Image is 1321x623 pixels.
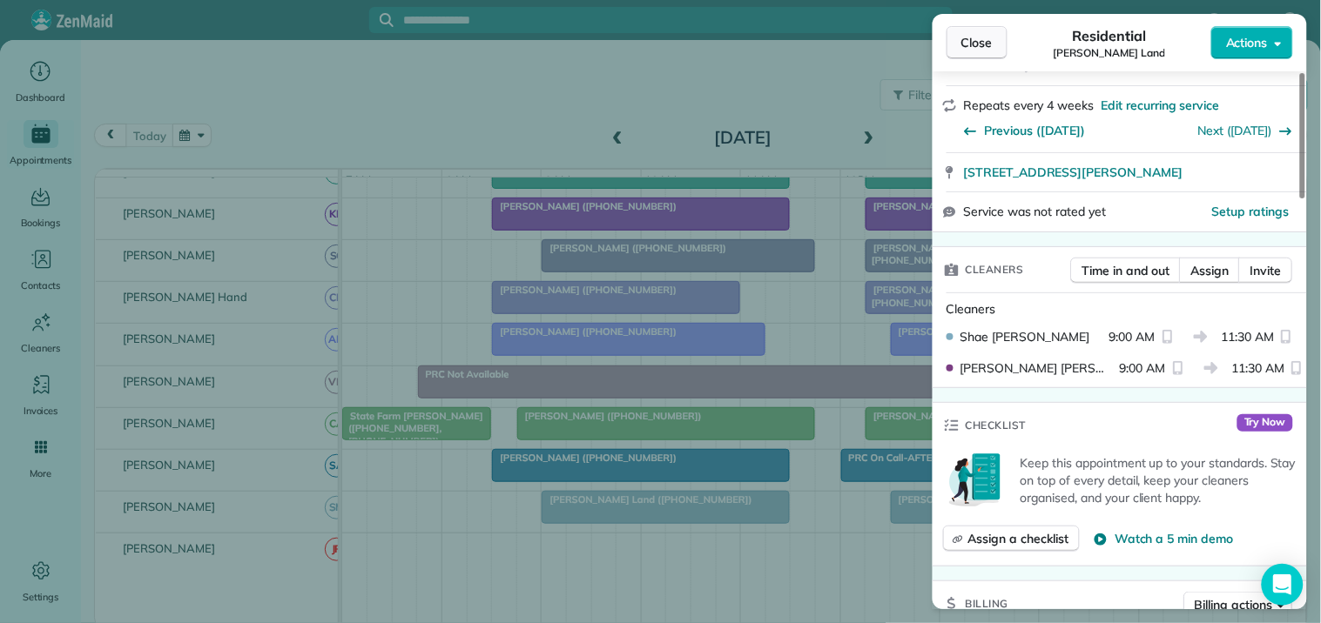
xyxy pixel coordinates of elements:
span: Shae [PERSON_NAME] [960,328,1089,345]
button: Assign a checklist [943,526,1080,552]
span: [PERSON_NAME] Land [1054,46,1165,60]
span: Cleaners [966,261,1024,278]
p: Keep this appointment up to your standards. Stay on top of every detail, keep your cleaners organ... [1021,454,1297,506]
span: Edit recurring service [1102,97,1220,114]
span: Assign a checklist [968,530,1068,547]
span: Billing actions [1196,596,1273,613]
span: Billing [966,595,1009,613]
span: Time in and out [1082,262,1170,279]
span: 11:30 AM [1222,328,1275,345]
button: Next ([DATE]) [1199,122,1294,139]
span: Cleaners [947,301,996,317]
span: 9:00 AM [1120,359,1166,377]
span: Previous ([DATE]) [985,122,1086,139]
button: Close [947,26,1008,59]
span: Try Now [1237,414,1293,432]
span: Residential [1073,25,1147,46]
span: Invite [1250,262,1282,279]
div: Open Intercom Messenger [1262,564,1304,606]
span: Checklist [966,417,1027,434]
button: Setup ratings [1213,203,1291,220]
a: Next ([DATE]) [1199,123,1273,138]
span: Service was not rated yet [964,203,1107,221]
span: Close [961,34,993,51]
button: Watch a 5 min demo [1094,530,1233,547]
span: Repeats every 4 weeks [964,97,1095,113]
span: Watch a 5 min demo [1115,530,1233,547]
span: 11:30 AM [1232,359,1285,377]
span: Setup ratings [1213,204,1291,219]
span: 9:00 AM [1109,328,1156,345]
button: Time in and out [1071,258,1182,284]
button: Previous ([DATE]) [964,122,1086,139]
span: [PERSON_NAME] [PERSON_NAME] [960,359,1113,377]
span: Assign [1191,262,1230,279]
span: [STREET_ADDRESS][PERSON_NAME] [964,164,1183,181]
button: Assign [1180,258,1241,284]
button: Invite [1239,258,1293,284]
span: Actions [1226,34,1268,51]
a: [STREET_ADDRESS][PERSON_NAME] [964,164,1297,181]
